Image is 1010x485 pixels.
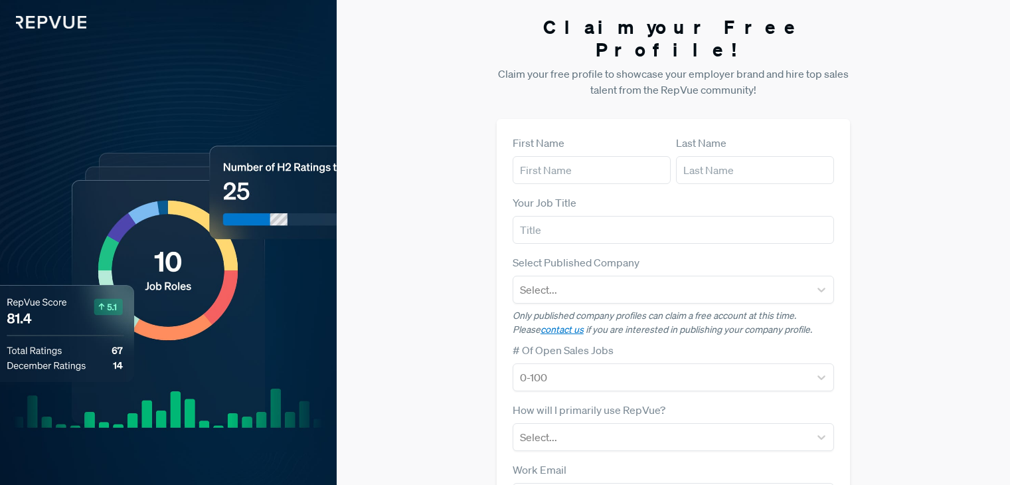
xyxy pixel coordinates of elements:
p: Claim your free profile to showcase your employer brand and hire top sales talent from the RepVue... [497,66,850,98]
label: # Of Open Sales Jobs [513,342,614,358]
label: Work Email [513,462,566,478]
p: Only published company profiles can claim a free account at this time. Please if you are interest... [513,309,834,337]
h3: Claim your Free Profile! [497,16,850,60]
input: First Name [513,156,671,184]
input: Last Name [676,156,834,184]
a: contact us [541,324,584,336]
label: Your Job Title [513,195,576,211]
label: Last Name [676,135,726,151]
label: How will I primarily use RepVue? [513,402,665,418]
label: First Name [513,135,564,151]
input: Title [513,216,834,244]
label: Select Published Company [513,254,639,270]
